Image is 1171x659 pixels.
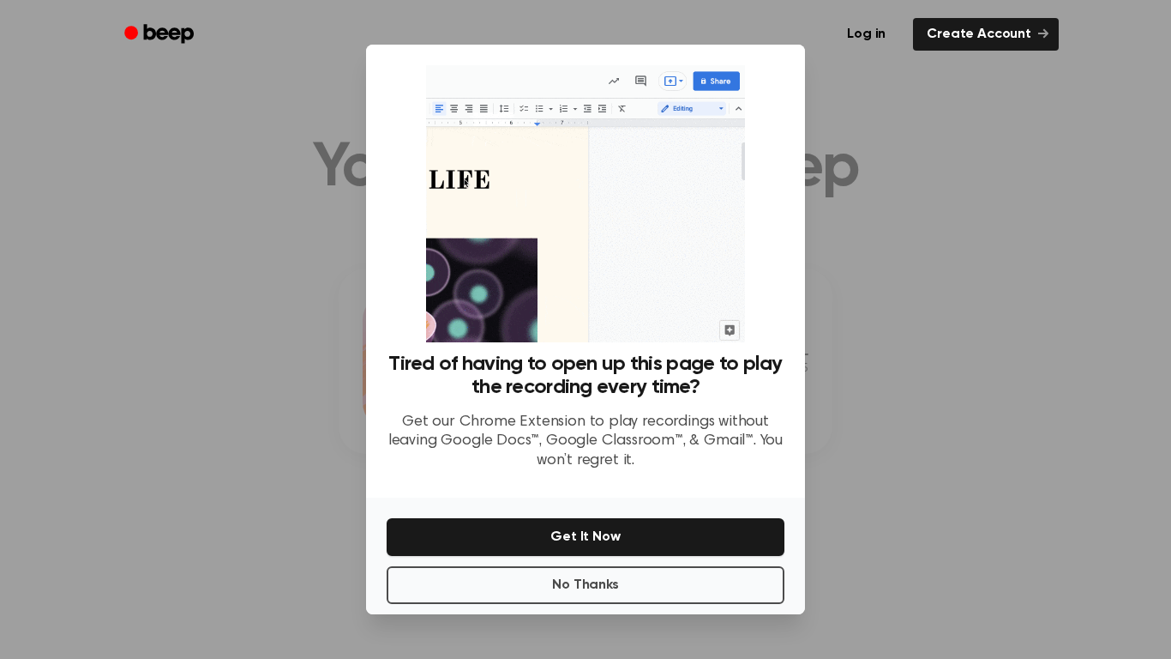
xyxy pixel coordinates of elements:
[387,353,784,399] h3: Tired of having to open up this page to play the recording every time?
[112,18,209,51] a: Beep
[913,18,1059,51] a: Create Account
[387,413,784,471] p: Get our Chrome Extension to play recordings without leaving Google Docs™, Google Classroom™, & Gm...
[387,518,784,556] button: Get It Now
[830,15,903,54] a: Log in
[387,566,784,604] button: No Thanks
[426,65,744,342] img: Beep extension in action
